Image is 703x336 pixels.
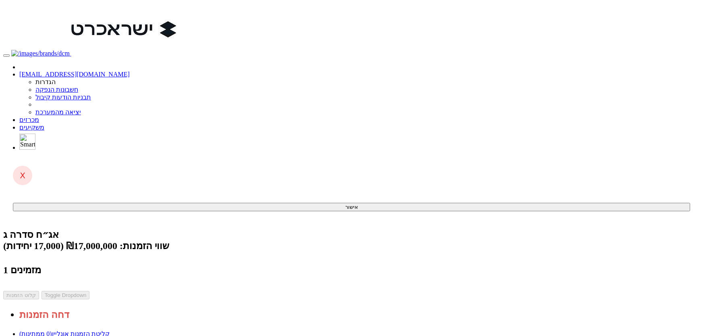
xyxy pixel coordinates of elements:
img: /images/brands/dcm [11,50,70,57]
span: Toggle Dropdown [45,292,87,298]
img: Auction Logo [71,3,176,56]
button: קלוט הזמנות [3,291,39,299]
a: תבניות הודעות קיבול [35,94,91,101]
img: SmartBull Logo [19,134,35,150]
a: דחה הזמנות [19,309,69,320]
h4: 1 מזמינים [3,264,700,276]
a: מכרזים [19,116,39,123]
a: חשבונות הנפקה [35,86,78,93]
a: משקיעים [19,124,44,131]
button: Toggle Dropdown [41,291,90,299]
a: [EMAIL_ADDRESS][DOMAIN_NAME] [19,71,130,78]
div: ישראכרט בע"מ - אג״ח (סדרה ג) - הנפקה פרטית [3,229,700,240]
button: אישור [13,203,690,211]
div: שווי הזמנות: ₪17,000,000 (17,000 יחידות) [3,240,700,251]
a: יציאה מהמערכת [35,109,81,115]
li: הגדרות [35,78,700,86]
span: X [20,171,25,180]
